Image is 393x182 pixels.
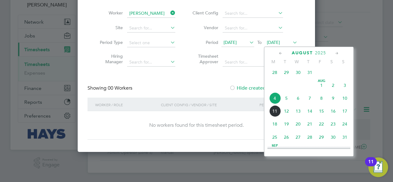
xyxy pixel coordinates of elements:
span: 6 [327,144,339,156]
input: Search for... [127,58,175,67]
span: [DATE] [267,40,280,45]
span: 27 [292,131,304,143]
span: Sep [269,144,281,147]
span: 10 [339,92,351,104]
span: 25 [269,131,281,143]
div: 11 [368,162,374,170]
span: 31 [339,131,351,143]
span: 13 [292,105,304,117]
span: 2 [281,144,292,156]
span: 21 [304,118,316,130]
input: Search for... [127,9,175,18]
span: 15 [316,105,327,117]
span: 18 [269,118,281,130]
span: 1 [269,144,281,156]
span: 26 [281,131,292,143]
span: 4 [269,92,281,104]
span: 5 [316,144,327,156]
label: Client Config [191,10,218,16]
span: 29 [316,131,327,143]
span: 1 [316,79,327,91]
div: Worker / Role [94,98,159,112]
span: T [302,59,314,64]
span: 3 [339,79,351,91]
span: 24 [339,118,351,130]
span: To [255,38,263,46]
div: Period [258,98,299,112]
span: 00 Workers [108,85,132,91]
label: Timesheet Approver [191,53,218,64]
span: T [279,59,291,64]
span: 5 [281,92,292,104]
span: 14 [304,105,316,117]
span: 2 [327,79,339,91]
span: S [337,59,349,64]
span: Aug [316,79,327,83]
button: Open Resource Center, 11 new notifications [368,157,388,177]
span: 7 [304,92,316,104]
span: M [267,59,279,64]
span: 19 [281,118,292,130]
span: 6 [292,92,304,104]
input: Search for... [223,58,283,67]
span: [DATE] [224,40,237,45]
span: 3 [292,144,304,156]
span: 29 [281,67,292,78]
span: 30 [327,131,339,143]
span: 23 [327,118,339,130]
span: 28 [269,67,281,78]
span: 17 [339,105,351,117]
div: No workers found for this timesheet period. [94,122,299,129]
input: Select one [127,39,175,47]
span: 7 [339,144,351,156]
label: Period [191,40,218,45]
div: Showing [88,85,134,91]
span: 16 [327,105,339,117]
span: 22 [316,118,327,130]
span: 4 [304,144,316,156]
span: 12 [281,105,292,117]
span: 30 [292,67,304,78]
span: August [292,50,313,56]
span: 11 [269,105,281,117]
input: Search for... [223,24,283,33]
span: W [291,59,302,64]
input: Search for... [223,9,283,18]
span: 2025 [315,50,326,56]
label: Worker [95,10,123,16]
label: Hide created timesheets [229,85,292,91]
span: 28 [304,131,316,143]
span: 8 [316,92,327,104]
label: Site [95,25,123,30]
span: 20 [292,118,304,130]
span: 9 [327,92,339,104]
input: Search for... [127,24,175,33]
label: Period Type [95,40,123,45]
span: F [314,59,326,64]
span: S [326,59,337,64]
label: Hiring Manager [95,53,123,64]
div: Client Config / Vendor / Site [159,98,258,112]
label: Vendor [191,25,218,30]
span: 31 [304,67,316,78]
